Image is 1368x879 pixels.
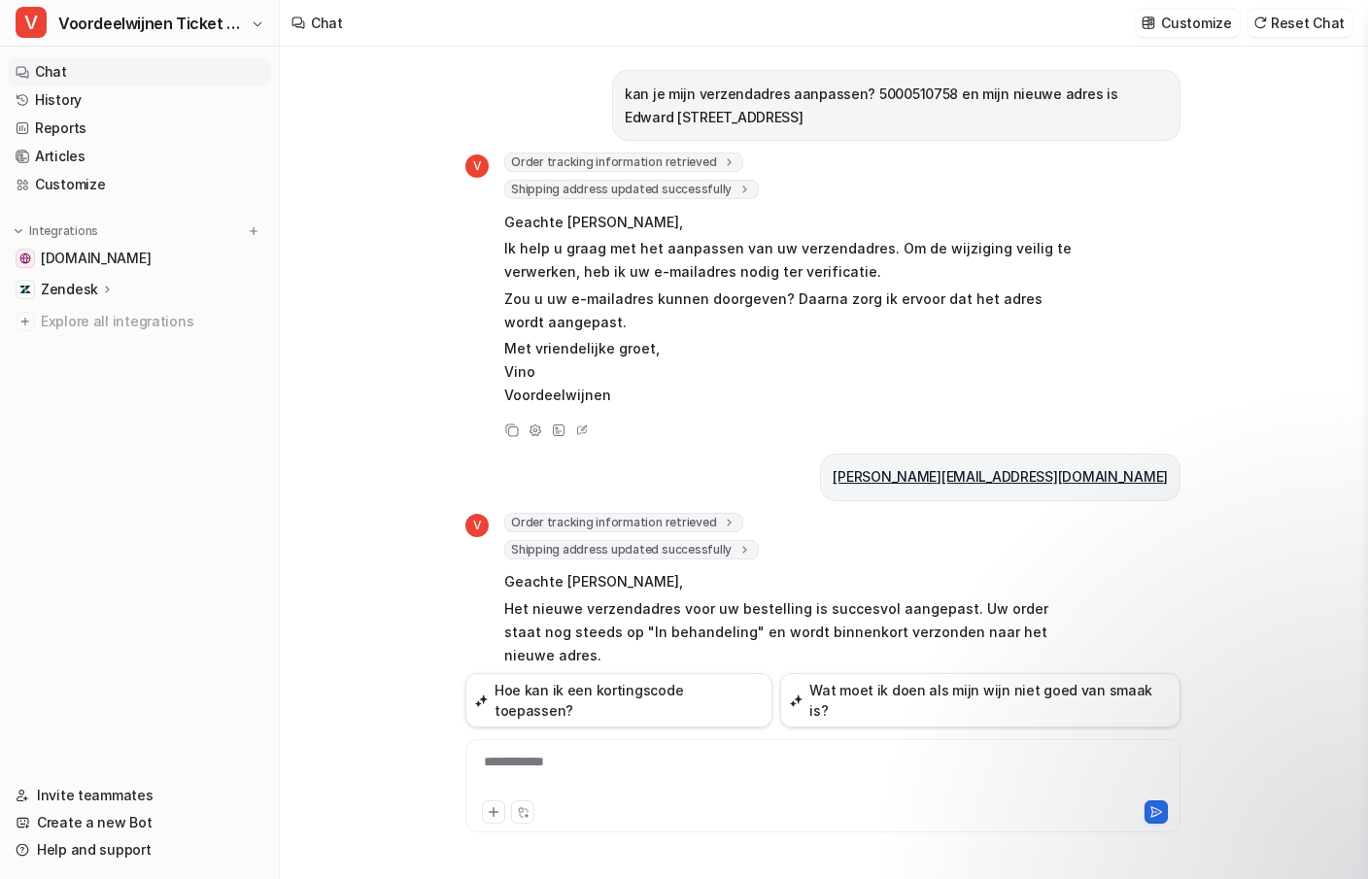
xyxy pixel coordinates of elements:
a: Customize [8,171,271,198]
span: Voordeelwijnen Ticket bot [58,10,246,37]
a: Articles [8,143,271,170]
img: expand menu [12,224,25,238]
a: Invite teammates [8,782,271,809]
span: V [16,7,47,38]
a: Create a new Bot [8,809,271,836]
img: menu_add.svg [247,224,260,238]
span: V [465,514,489,537]
span: Explore all integrations [41,306,263,337]
p: Ik help u graag met het aanpassen van uw verzendadres. Om de wijziging veilig te verwerken, heb i... [504,237,1073,284]
span: Order tracking information retrieved [504,152,743,172]
a: Chat [8,58,271,85]
a: www.voordeelwijnen.nl[DOMAIN_NAME] [8,245,271,272]
button: Hoe kan ik een kortingscode toepassen? [465,673,772,727]
a: Reports [8,115,271,142]
span: Shipping address updated successfully [504,180,759,199]
p: Customize [1161,13,1231,33]
span: V [465,154,489,178]
button: Wat moet ik doen als mijn wijn niet goed van smaak is? [780,673,1180,727]
img: reset [1253,16,1267,30]
a: Explore all integrations [8,308,271,335]
p: Geachte [PERSON_NAME], [504,570,1073,593]
p: Mocht u verder nog vragen hebben, laat het gerust weten. [504,670,1073,693]
p: Met vriendelijke groet, Vino Voordeelwijnen [504,337,1073,407]
a: Help and support [8,836,271,863]
img: explore all integrations [16,312,35,331]
span: Order tracking information retrieved [504,513,743,532]
img: www.voordeelwijnen.nl [19,253,31,264]
button: Integrations [8,221,104,241]
img: customize [1142,16,1155,30]
a: History [8,86,271,114]
p: kan je mijn verzendadres aanpassen? 5000510758 en mijn nieuwe adres is Edward [STREET_ADDRESS] [625,83,1168,129]
span: Shipping address updated successfully [504,540,759,559]
p: Het nieuwe verzendadres voor uw bestelling is succesvol aangepast. Uw order staat nog steeds op "... [504,597,1073,667]
span: [DOMAIN_NAME] [41,249,151,268]
img: Zendesk [19,284,31,295]
button: Reset Chat [1248,9,1352,37]
p: Zendesk [41,280,98,299]
button: Customize [1136,9,1239,37]
div: Chat [311,13,343,33]
p: Geachte [PERSON_NAME], [504,211,1073,234]
a: [PERSON_NAME][EMAIL_ADDRESS][DOMAIN_NAME] [833,468,1168,485]
p: Integrations [29,223,98,239]
p: Zou u uw e-mailadres kunnen doorgeven? Daarna zorg ik ervoor dat het adres wordt aangepast. [504,287,1073,334]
